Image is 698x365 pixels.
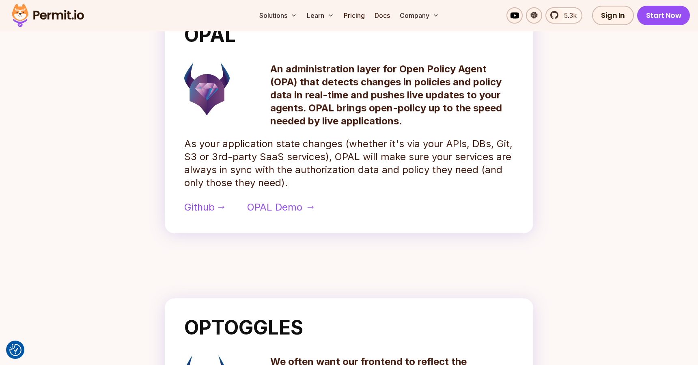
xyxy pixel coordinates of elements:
a: Github [184,201,224,214]
p: As your application state changes (whether it's via your APIs, DBs, Git, S3 or 3rd-party SaaS ser... [184,137,514,189]
a: Docs [371,7,393,24]
h2: OPTOGGLES [184,318,514,337]
button: Company [396,7,442,24]
span: Github [184,201,215,214]
button: Learn [304,7,337,24]
span: 5.3k [559,11,577,20]
a: Sign In [592,6,634,25]
a: 5.3k [545,7,582,24]
img: Permit logo [8,2,88,29]
p: An administration layer for Open Policy Agent (OPA) that detects changes in policies and policy d... [270,63,514,128]
h2: OPAL [184,25,514,45]
button: Solutions [256,7,300,24]
img: Revisit consent button [9,344,22,356]
a: OPAL Demo [247,201,312,214]
a: Start Now [637,6,690,25]
span: OPAL Demo [247,201,302,214]
button: Consent Preferences [9,344,22,356]
img: opal [184,63,230,115]
a: Pricing [340,7,368,24]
